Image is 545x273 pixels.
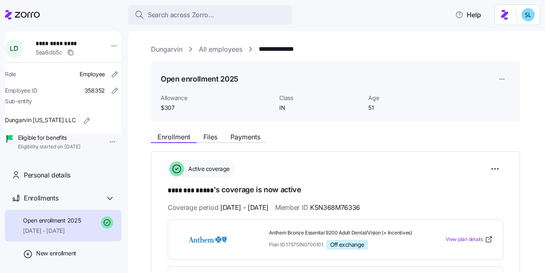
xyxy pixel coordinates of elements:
[23,227,81,235] span: [DATE] - [DATE]
[186,165,230,173] span: Active coverage
[23,216,81,225] span: Open enrollment 2025
[84,86,105,95] span: 358352
[36,249,76,257] span: New enrollment
[157,134,190,140] span: Enrollment
[203,134,217,140] span: Files
[455,10,481,20] span: Help
[446,235,493,243] a: View plan details
[368,94,451,102] span: Age
[522,8,535,21] img: 7c620d928e46699fcfb78cede4daf1d1
[24,193,58,203] span: Enrollments
[5,86,37,95] span: Employee ID
[5,116,75,124] span: Dungarvin [US_STATE] LLC
[178,230,237,249] img: Anthem
[310,202,360,213] span: K5N368M76336
[5,97,32,105] span: Sub-entity
[161,74,238,84] h1: Open enrollment 2025
[18,134,80,142] span: Eligible for benefits
[161,104,273,112] span: $307
[148,10,214,20] span: Search across Zorro...
[168,184,503,196] h1: 's coverage is now active
[368,104,451,112] span: 51
[220,202,269,213] span: [DATE] - [DATE]
[279,94,362,102] span: Class
[330,241,364,248] span: Off exchange
[10,45,18,52] span: L D
[24,170,71,180] span: Personal details
[230,134,260,140] span: Payments
[269,241,323,248] span: Plan ID: 17575IN0700101
[161,94,273,102] span: Allowance
[449,7,488,23] button: Help
[275,202,360,213] span: Member ID
[5,70,16,78] span: Role
[128,5,292,25] button: Search across Zorro...
[279,104,362,112] span: IN
[446,236,483,243] span: View plan details
[36,48,62,57] span: 5ea6db5c
[168,202,269,213] span: Coverage period
[18,143,80,150] span: Eligibility started on [DATE]
[269,230,413,237] span: Anthem Bronze Essential 9200 Adult Dental/Vision (+ Incentives)
[199,44,242,55] a: All employees
[151,44,182,55] a: Dungarvin
[80,70,105,78] span: Employee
